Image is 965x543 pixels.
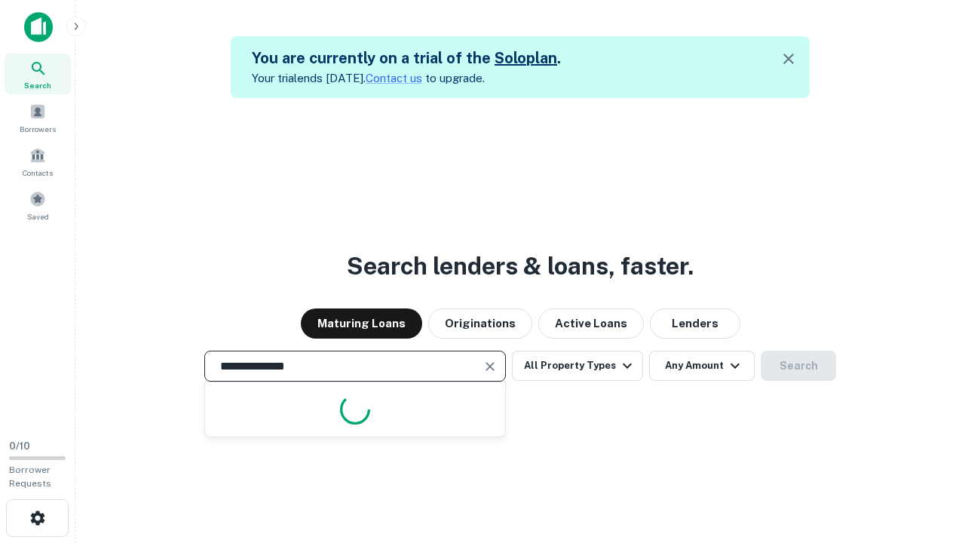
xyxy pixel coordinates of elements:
a: Search [5,54,71,94]
button: All Property Types [512,351,643,381]
a: Soloplan [495,49,557,67]
a: Saved [5,185,71,225]
button: Lenders [650,308,740,339]
span: Search [24,79,51,91]
span: Borrower Requests [9,465,51,489]
button: Originations [428,308,532,339]
button: Maturing Loans [301,308,422,339]
h3: Search lenders & loans, faster. [347,248,694,284]
button: Any Amount [649,351,755,381]
span: Borrowers [20,123,56,135]
p: Your trial ends [DATE]. to upgrade. [252,69,561,87]
a: Contacts [5,141,71,182]
iframe: Chat Widget [890,422,965,495]
img: capitalize-icon.png [24,12,53,42]
span: 0 / 10 [9,440,30,452]
a: Borrowers [5,97,71,138]
span: Contacts [23,167,53,179]
h5: You are currently on a trial of the . [252,47,561,69]
button: Active Loans [538,308,644,339]
a: Contact us [366,72,422,84]
button: Clear [479,356,501,377]
span: Saved [27,210,49,222]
